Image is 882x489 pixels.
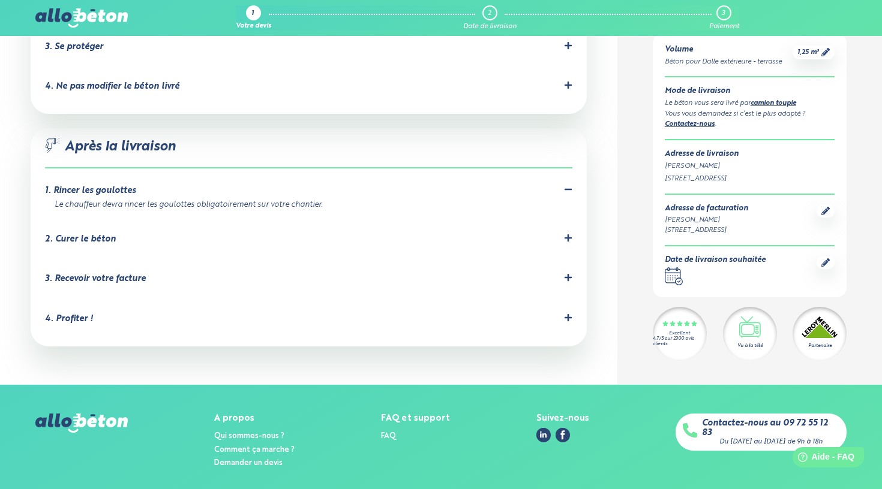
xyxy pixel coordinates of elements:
[665,87,835,96] div: Mode de livraison
[381,432,396,440] a: FAQ
[665,161,835,171] div: [PERSON_NAME]
[751,100,796,107] a: camion toupie
[709,23,739,31] div: Paiement
[665,46,782,55] div: Volume
[665,121,715,128] a: Contactez-nous
[665,204,748,213] div: Adresse de facturation
[665,109,835,130] div: Vous vous demandez si c’est le plus adapté ? .
[775,442,869,476] iframe: Help widget launcher
[35,8,128,28] img: allobéton
[665,225,748,236] div: [STREET_ADDRESS]
[214,446,295,454] a: Comment ça marche ?
[236,23,271,31] div: Votre devis
[665,98,835,109] div: Le béton vous sera livré par
[665,215,748,225] div: [PERSON_NAME]
[808,342,832,349] div: Partenaire
[463,5,517,31] a: 2 Date de livraison
[488,10,491,17] div: 2
[463,23,517,31] div: Date de livraison
[45,81,179,92] div: 4. Ne pas modifier le béton livré
[665,56,782,67] div: Béton pour Dalle extérieure - terrasse
[35,413,128,433] img: allobéton
[45,274,146,284] div: 3. Recevoir votre facture
[722,10,725,17] div: 3
[251,10,254,18] div: 1
[45,186,136,196] div: 1. Rincer les goulottes
[653,336,707,347] div: 4.7/5 sur 2300 avis clients
[45,42,103,52] div: 3. Se protéger
[669,331,690,336] div: Excellent
[665,256,766,265] div: Date de livraison souhaitée
[214,413,295,424] div: A propos
[214,432,284,440] a: Qui sommes-nous ?
[702,418,839,438] a: Contactez-nous au 09 72 55 12 83
[214,459,283,467] a: Demander un devis
[236,5,271,31] a: 1 Votre devis
[381,413,450,424] div: FAQ et support
[45,234,116,244] div: 2. Curer le béton
[719,438,823,446] div: Du [DATE] au [DATE] de 9h à 18h
[55,201,557,210] div: Le chauffeur devra rincer les goulottes obligatoirement sur votre chantier.
[665,174,835,184] div: [STREET_ADDRESS]
[737,342,763,349] div: Vu à la télé
[45,138,572,168] div: Après la livraison
[709,5,739,31] a: 3 Paiement
[665,150,835,159] div: Adresse de livraison
[536,413,589,424] div: Suivez-nous
[45,314,93,324] div: 4. Profiter !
